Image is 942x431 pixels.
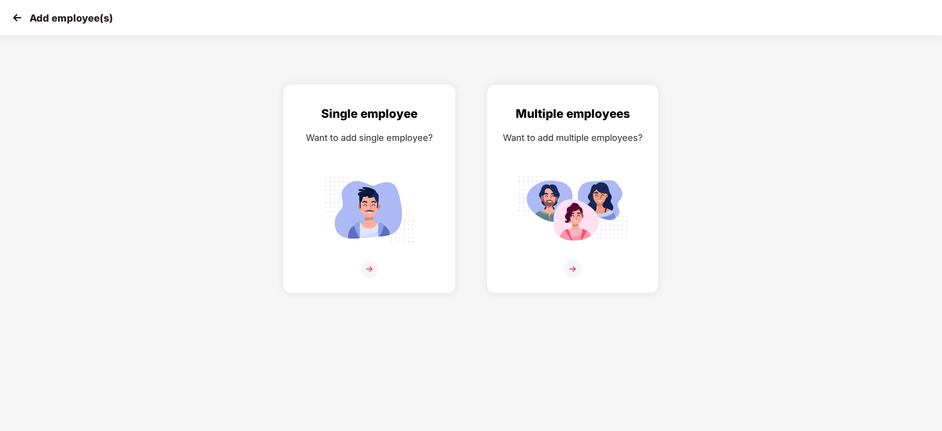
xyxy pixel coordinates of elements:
[294,105,445,123] div: Single employee
[294,131,445,145] div: Want to add single employee?
[564,260,582,278] img: svg+xml;base64,PHN2ZyB4bWxucz0iaHR0cDovL3d3dy53My5vcmcvMjAwMC9zdmciIHdpZHRoPSIzNiIgaGVpZ2h0PSIzNi...
[497,131,648,145] div: Want to add multiple employees?
[360,260,378,278] img: svg+xml;base64,PHN2ZyB4bWxucz0iaHR0cDovL3d3dy53My5vcmcvMjAwMC9zdmciIHdpZHRoPSIzNiIgaGVpZ2h0PSIzNi...
[518,171,628,248] img: svg+xml;base64,PHN2ZyB4bWxucz0iaHR0cDovL3d3dy53My5vcmcvMjAwMC9zdmciIGlkPSJNdWx0aXBsZV9lbXBsb3llZS...
[497,105,648,123] div: Multiple employees
[29,12,113,24] p: Add employee(s)
[10,10,25,25] img: svg+xml;base64,PHN2ZyB4bWxucz0iaHR0cDovL3d3dy53My5vcmcvMjAwMC9zdmciIHdpZHRoPSIzMCIgaGVpZ2h0PSIzMC...
[314,171,424,248] img: svg+xml;base64,PHN2ZyB4bWxucz0iaHR0cDovL3d3dy53My5vcmcvMjAwMC9zdmciIGlkPSJTaW5nbGVfZW1wbG95ZWUiIH...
